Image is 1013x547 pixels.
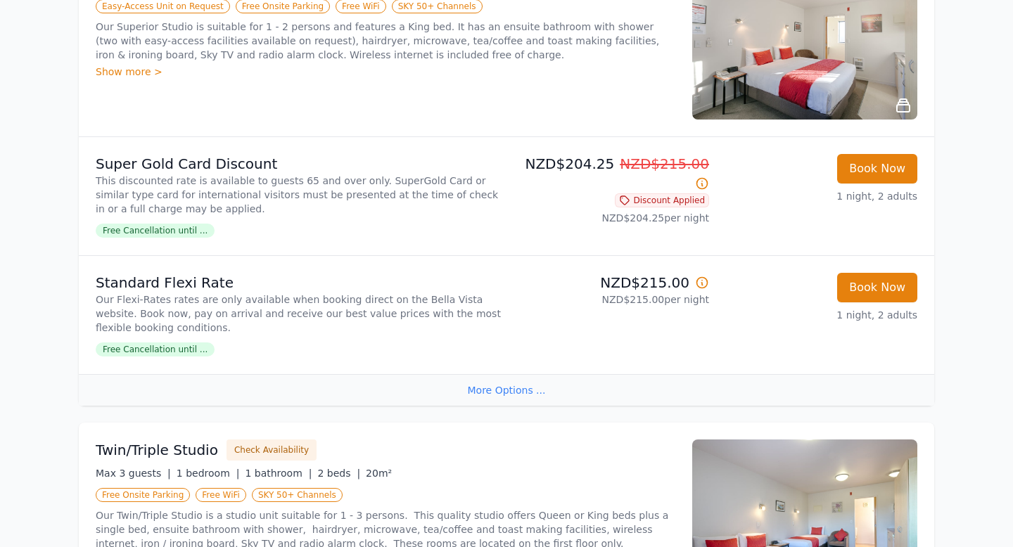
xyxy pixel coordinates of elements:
[196,488,246,502] span: Free WiFi
[615,193,709,207] span: Discount Applied
[512,273,709,292] p: NZD$215.00
[512,292,709,307] p: NZD$215.00 per night
[96,224,215,238] span: Free Cancellation until ...
[96,440,218,460] h3: Twin/Triple Studio
[96,174,501,216] p: This discounted rate is available to guests 65 and over only. SuperGold Card or similar type card...
[96,468,171,479] span: Max 3 guests |
[227,439,317,461] button: Check Availability
[96,273,501,292] p: Standard Flexi Rate
[96,154,501,174] p: Super Gold Card Discount
[245,468,312,479] span: 1 bathroom |
[96,292,501,335] p: Our Flexi-Rates rates are only available when booking direct on the Bella Vista website. Book now...
[252,488,343,502] span: SKY 50+ Channels
[177,468,240,479] span: 1 bedroom |
[96,20,675,62] p: Our Superior Studio is suitable for 1 - 2 persons and features a King bed. It has an ensuite bath...
[837,273,917,302] button: Book Now
[96,65,675,79] div: Show more >
[96,488,190,502] span: Free Onsite Parking
[512,154,709,193] p: NZD$204.25
[720,189,917,203] p: 1 night, 2 adults
[512,211,709,225] p: NZD$204.25 per night
[620,155,709,172] span: NZD$215.00
[96,342,215,356] span: Free Cancellation until ...
[79,374,934,406] div: More Options ...
[317,468,360,479] span: 2 beds |
[720,308,917,322] p: 1 night, 2 adults
[366,468,392,479] span: 20m²
[837,154,917,184] button: Book Now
